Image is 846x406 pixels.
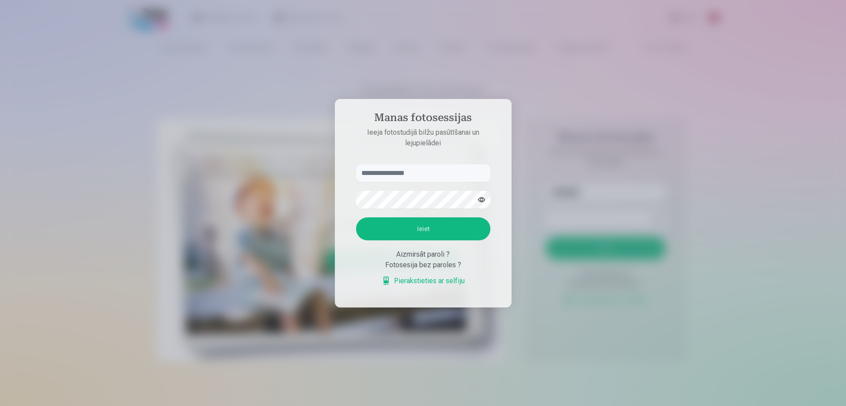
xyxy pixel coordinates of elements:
[347,111,499,127] h4: Manas fotosessijas
[382,276,465,286] a: Pierakstieties ar selfiju
[356,249,490,260] div: Aizmirsāt paroli ?
[356,260,490,270] div: Fotosesija bez paroles ?
[347,127,499,148] p: Ieeja fotostudijā bilžu pasūtīšanai un lejupielādei
[356,217,490,240] button: Ieiet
